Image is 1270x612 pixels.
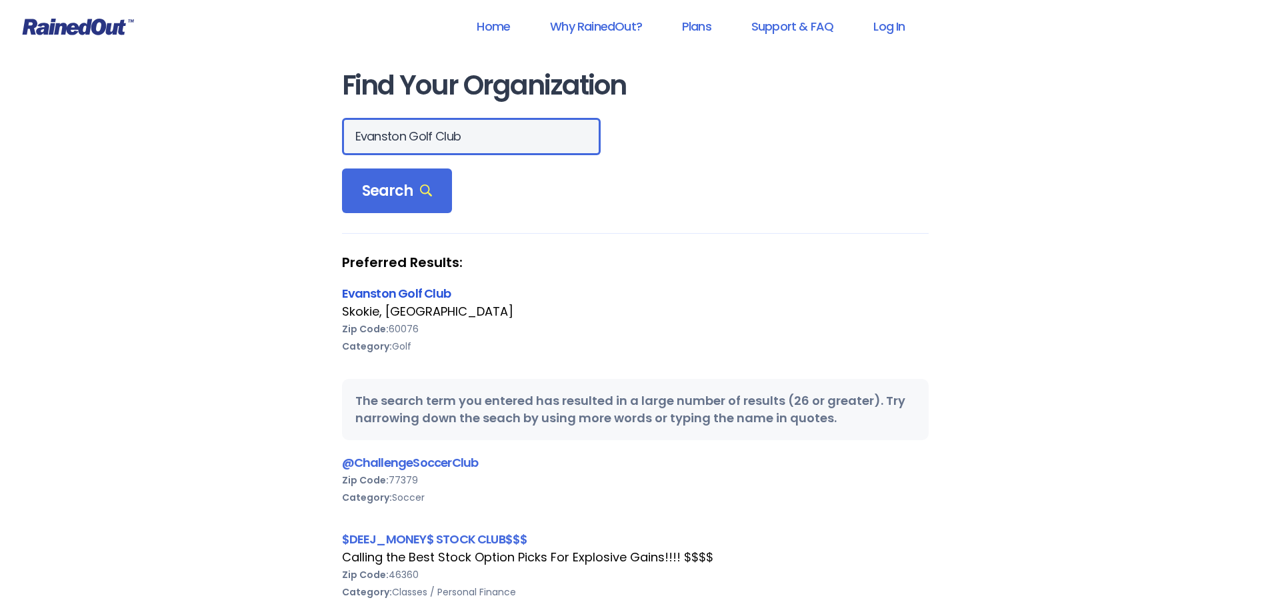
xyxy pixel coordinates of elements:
input: Search Orgs… [342,118,601,155]
div: The search term you entered has resulted in a large number of results (26 or greater). Try narrow... [342,379,929,440]
div: 77379 [342,471,929,489]
strong: Preferred Results: [342,254,929,271]
div: Classes / Personal Finance [342,583,929,601]
div: Evanston Golf Club [342,284,929,302]
div: Golf [342,338,929,355]
b: Zip Code: [342,473,389,487]
span: Search [362,182,433,200]
div: Search [342,168,453,214]
b: Category: [342,340,392,353]
b: Zip Code: [342,568,389,581]
div: 46360 [342,566,929,583]
div: @ChallengeSoccerClub [342,454,929,471]
b: Zip Code: [342,322,389,336]
div: $DEEJ_MONEY$ STOCK CLUB$$$ [342,530,929,548]
div: Soccer [342,489,929,506]
b: Category: [342,491,392,504]
a: Why RainedOut? [533,11,659,41]
a: Support & FAQ [734,11,851,41]
a: Evanston Golf Club [342,285,451,302]
div: Calling the Best Stock Option Picks For Explosive Gains!!!! $$$$ [342,549,929,566]
a: @ChallengeSoccerClub [342,454,479,471]
a: Plans [665,11,729,41]
div: 60076 [342,320,929,338]
h1: Find Your Organization [342,71,929,101]
a: Home [459,11,527,41]
a: Log In [856,11,922,41]
a: $DEEJ_MONEY$ STOCK CLUB$$$ [342,531,528,547]
div: Skokie, [GEOGRAPHIC_DATA] [342,303,929,320]
b: Category: [342,585,392,599]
